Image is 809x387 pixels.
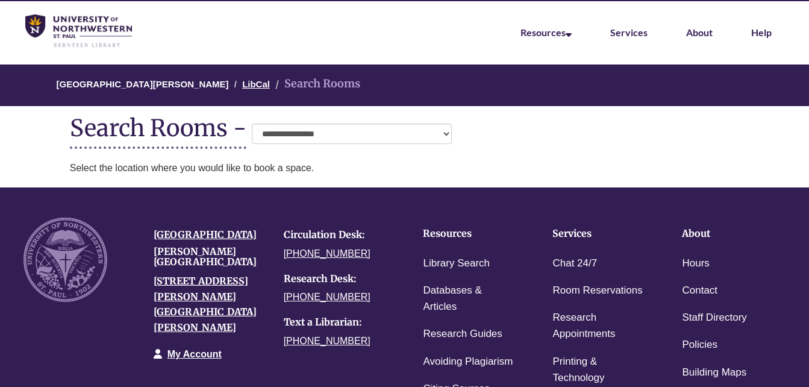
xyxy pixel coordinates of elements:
h4: Text a Librarian: [284,317,396,328]
a: Building Maps [682,364,746,382]
a: [GEOGRAPHIC_DATA][PERSON_NAME] [56,79,228,89]
a: Staff Directory [682,309,746,327]
h4: About [682,228,774,239]
a: Room Reservations [552,282,642,300]
div: Search Rooms - [70,115,246,149]
a: [PHONE_NUMBER] [284,248,370,259]
a: Databases & Articles [423,282,515,316]
h4: [PERSON_NAME][GEOGRAPHIC_DATA] [154,247,266,268]
h4: Services [552,228,645,239]
a: Avoiding Plagiarism [423,353,513,371]
h4: Research Desk: [284,274,396,285]
a: My Account [167,349,222,359]
nav: Breadcrumb [70,64,740,106]
a: Research Guides [423,326,502,343]
li: Search Rooms [272,75,360,93]
a: [PHONE_NUMBER] [284,336,370,346]
a: Contact [682,282,717,300]
p: Select the location where you would like to book a space. [70,161,740,175]
a: Services [610,27,648,38]
a: Help [751,27,772,38]
a: About [686,27,713,38]
a: Policies [682,336,717,354]
a: Chat 24/7 [552,255,597,272]
a: [GEOGRAPHIC_DATA] [154,228,257,241]
a: Research Appointments [552,309,645,343]
a: Hours [682,255,709,272]
a: Printing & Technology [552,353,645,387]
a: [STREET_ADDRESS][PERSON_NAME][GEOGRAPHIC_DATA][PERSON_NAME] [154,275,257,333]
a: [PHONE_NUMBER] [284,292,370,302]
img: UNW seal [23,218,107,301]
h4: Resources [423,228,515,239]
img: UNWSP Library Logo [25,14,132,48]
h4: Circulation Desk: [284,230,396,241]
a: Library Search [423,255,490,272]
a: Resources [520,27,572,38]
a: LibCal [242,79,270,89]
